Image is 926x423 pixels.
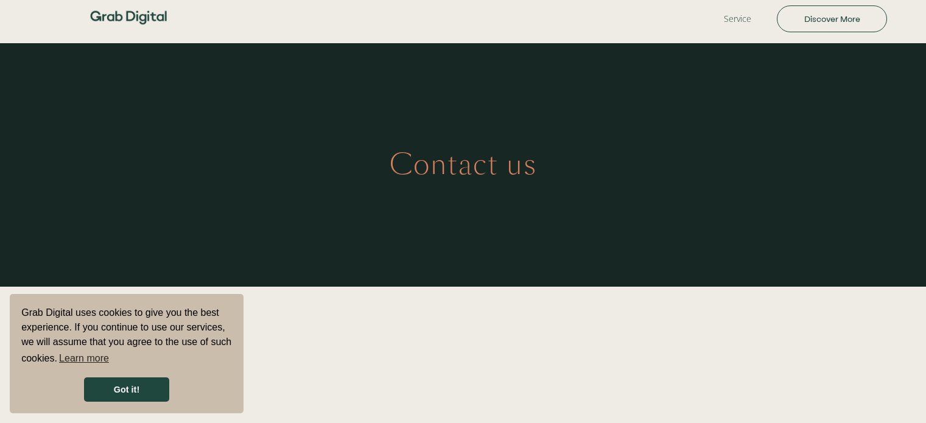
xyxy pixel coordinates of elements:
span: Grab Digital uses cookies to give you the best experience. If you continue to use our services, w... [21,306,232,368]
a: dismiss cookie message [84,377,169,402]
a: Discover More [777,5,887,32]
a: learn more about cookies [57,349,111,368]
div: cookieconsent [10,294,244,413]
h1: Contact us [390,148,537,181]
a: Service [704,1,771,37]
